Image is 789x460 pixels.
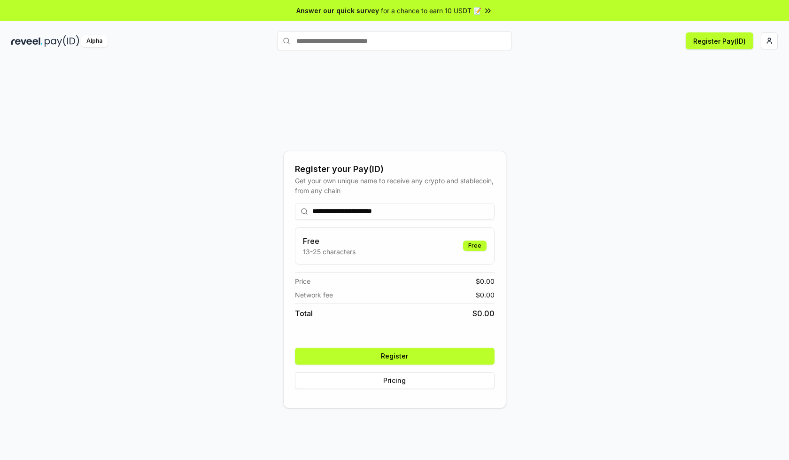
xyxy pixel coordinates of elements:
span: Total [295,308,313,319]
img: reveel_dark [11,35,43,47]
div: Register your Pay(ID) [295,163,495,176]
span: for a chance to earn 10 USDT 📝 [381,6,481,16]
img: pay_id [45,35,79,47]
span: Network fee [295,290,333,300]
p: 13-25 characters [303,247,356,257]
span: Answer our quick survey [296,6,379,16]
button: Pricing [295,372,495,389]
div: Alpha [81,35,108,47]
div: Get your own unique name to receive any crypto and stablecoin, from any chain [295,176,495,195]
span: $ 0.00 [476,276,495,286]
span: Price [295,276,310,286]
div: Free [463,241,487,251]
span: $ 0.00 [476,290,495,300]
span: $ 0.00 [472,308,495,319]
button: Register [295,348,495,365]
button: Register Pay(ID) [686,32,753,49]
h3: Free [303,235,356,247]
